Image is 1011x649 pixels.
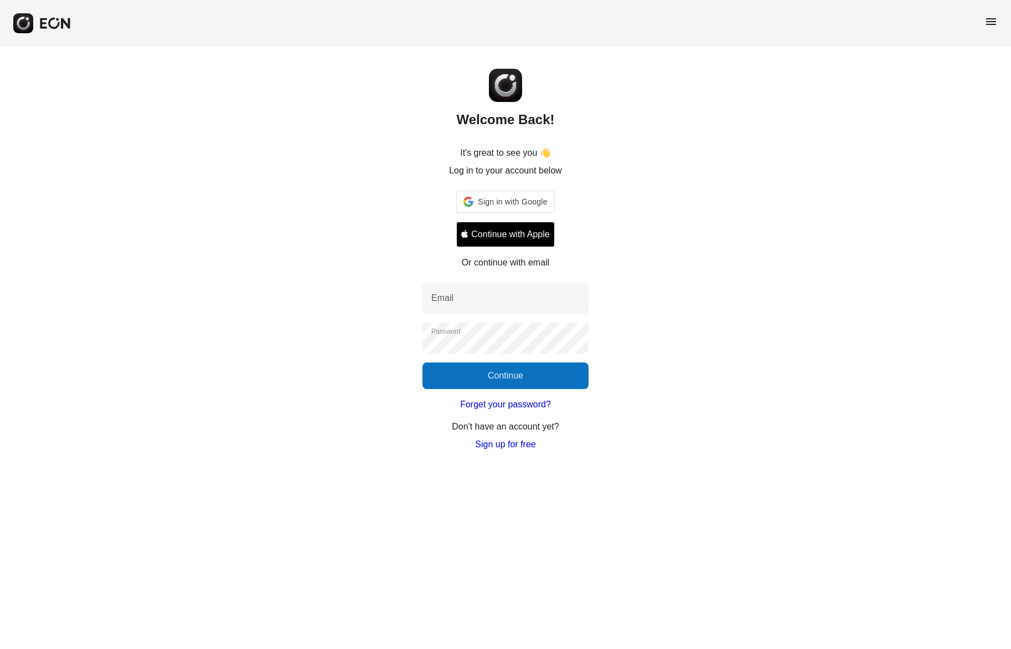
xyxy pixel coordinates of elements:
a: Sign up for free [475,438,535,451]
p: Log in to your account below [449,164,562,177]
a: Forget your password? [460,398,551,411]
h2: Welcome Back! [457,111,555,129]
label: Password [431,327,461,336]
div: Sign in with Google [456,191,554,213]
span: Sign in with Google [478,195,547,208]
p: Or continue with email [462,256,549,269]
label: Email [431,292,453,305]
button: Continue [422,362,589,389]
p: It's great to see you 👋 [460,146,551,160]
span: menu [984,15,998,28]
p: Don't have an account yet? [452,420,559,433]
button: Signin with apple ID [456,222,554,247]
